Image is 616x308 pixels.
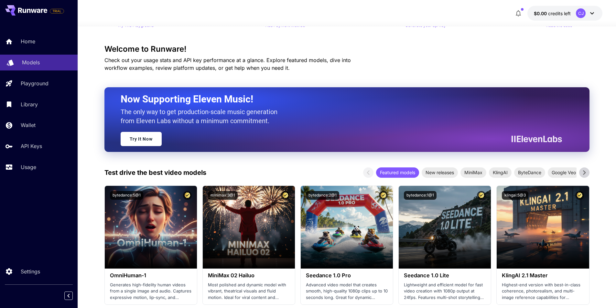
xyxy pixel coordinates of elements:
[21,80,49,87] p: Playground
[21,268,40,275] p: Settings
[534,10,571,17] div: $0.00
[22,58,40,66] p: Models
[404,272,486,279] h3: Seedance 1.0 Lite
[460,167,486,178] div: MiniMax
[460,169,486,176] span: MiniMax
[121,132,162,146] a: Try It Now
[422,167,458,178] div: New releases
[208,282,290,301] p: Most polished and dynamic model with vibrant, theatrical visuals and fluid motion. Ideal for vira...
[21,121,36,129] p: Wallet
[548,167,580,178] div: Google Veo
[64,292,73,300] button: Collapse sidebar
[489,167,512,178] div: KlingAI
[21,142,42,150] p: API Keys
[183,191,192,200] button: Certified Model – Vetted for best performance and includes a commercial license.
[527,6,602,21] button: $0.00CJ
[21,37,35,45] p: Home
[21,101,38,108] p: Library
[502,191,528,200] button: klingai:5@3
[104,168,206,177] p: Test drive the best video models
[105,186,197,269] img: alt
[110,191,143,200] button: bytedance:5@1
[514,167,545,178] div: ByteDance
[110,282,192,301] p: Generates high-fidelity human videos from a single image and audio. Captures expressive motion, l...
[203,186,295,269] img: alt
[50,9,64,14] span: TRIAL
[502,272,584,279] h3: KlingAI 2.1 Master
[548,11,571,16] span: credits left
[104,45,589,54] h3: Welcome to Runware!
[477,191,486,200] button: Certified Model – Vetted for best performance and includes a commercial license.
[50,7,64,15] span: Add your payment card to enable full platform functionality.
[534,11,548,16] span: $0.00
[121,107,282,125] p: The only way to get production-scale music generation from Eleven Labs without a minimum commitment.
[404,191,437,200] button: bytedance:1@1
[306,191,339,200] button: bytedance:2@1
[497,186,589,269] img: alt
[404,282,486,301] p: Lightweight and efficient model for fast video creation with 1080p output at 24fps. Features mult...
[69,290,78,302] div: Collapse sidebar
[104,57,351,71] span: Check out your usage stats and API key performance at a glance. Explore featured models, dive int...
[376,169,419,176] span: Featured models
[422,169,458,176] span: New releases
[399,186,491,269] img: alt
[21,163,36,171] p: Usage
[281,191,290,200] button: Certified Model – Vetted for best performance and includes a commercial license.
[121,93,557,105] h2: Now Supporting Eleven Music!
[376,167,419,178] div: Featured models
[208,191,238,200] button: minimax:3@1
[489,169,512,176] span: KlingAI
[110,272,192,279] h3: OmniHuman‑1
[306,282,388,301] p: Advanced video model that creates smooth, high-quality 1080p clips up to 10 seconds long. Great f...
[502,282,584,301] p: Highest-end version with best-in-class coherence, photorealism, and multi-image reference capabil...
[576,8,586,18] div: CJ
[301,186,393,269] img: alt
[379,191,388,200] button: Certified Model – Vetted for best performance and includes a commercial license.
[208,272,290,279] h3: MiniMax 02 Hailuo
[575,191,584,200] button: Certified Model – Vetted for best performance and includes a commercial license.
[548,169,580,176] span: Google Veo
[306,272,388,279] h3: Seedance 1.0 Pro
[514,169,545,176] span: ByteDance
